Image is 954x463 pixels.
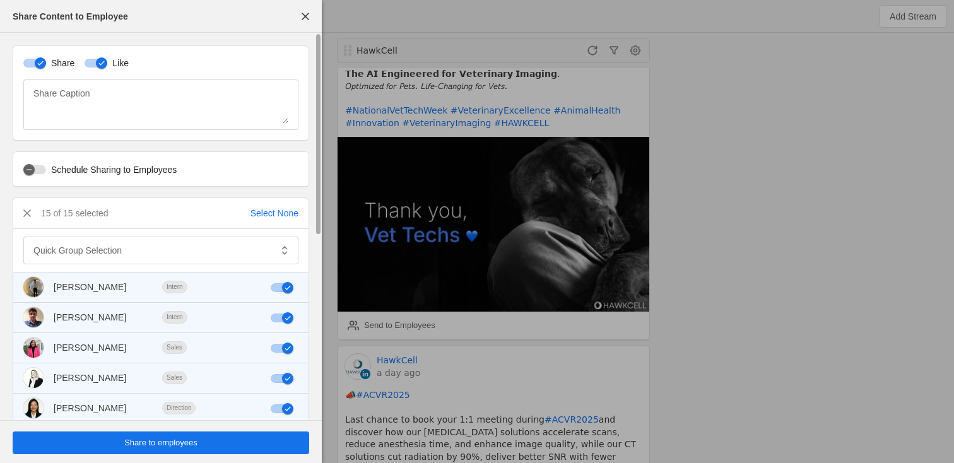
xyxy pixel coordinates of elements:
[54,372,126,384] div: [PERSON_NAME]
[54,341,126,354] div: [PERSON_NAME]
[107,57,129,69] label: Like
[54,281,126,293] div: [PERSON_NAME]
[46,57,74,69] label: Share
[13,10,128,23] div: Share Content to Employee
[33,86,90,101] mat-label: Share Caption
[162,341,187,354] div: Sales
[162,372,187,384] div: Sales
[23,277,44,297] img: cache
[23,337,44,358] img: cache
[33,243,122,258] mat-label: Quick Group Selection
[124,437,197,449] span: Share to employees
[41,207,109,220] div: 15 of 15 selected
[54,311,126,324] div: [PERSON_NAME]
[54,402,126,414] div: [PERSON_NAME]
[162,311,187,324] div: Intern
[250,207,298,220] div: Select None
[23,368,44,388] img: cache
[46,163,177,176] label: Schedule Sharing to Employees
[162,402,196,414] div: Direction
[23,398,44,418] img: cache
[23,307,44,327] img: cache
[13,431,309,454] button: Share to employees
[162,281,187,293] div: Intern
